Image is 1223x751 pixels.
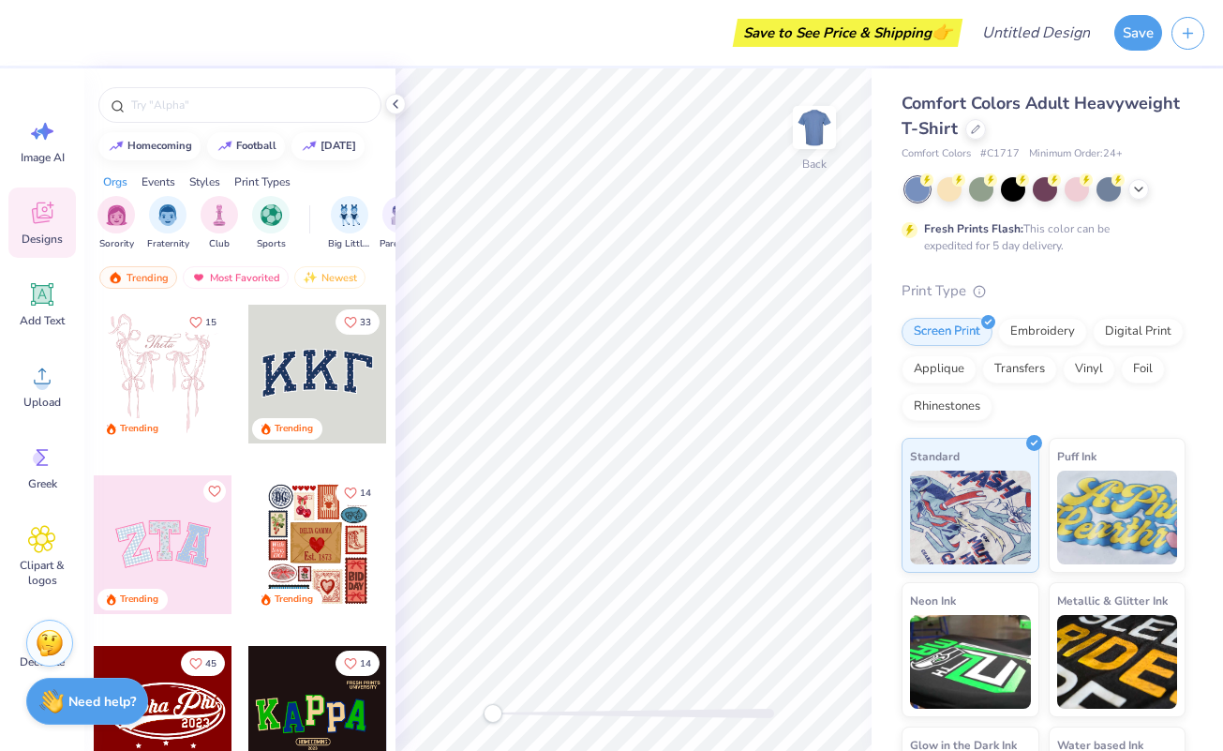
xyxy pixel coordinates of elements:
div: Screen Print [902,318,992,346]
img: Metallic & Glitter Ink [1057,615,1178,709]
div: Transfers [982,355,1057,383]
div: Vinyl [1063,355,1115,383]
span: Clipart & logos [11,558,73,588]
span: Image AI [21,150,65,165]
div: filter for Club [201,196,238,251]
div: Digital Print [1093,318,1184,346]
button: Like [336,309,380,335]
div: filter for Sports [252,196,290,251]
img: trend_line.gif [302,141,317,152]
span: 33 [360,318,371,327]
div: Most Favorited [183,266,289,289]
strong: Need help? [68,693,136,711]
div: Foil [1121,355,1165,383]
button: filter button [97,196,135,251]
button: filter button [380,196,423,251]
div: filter for Parent's Weekend [380,196,423,251]
img: trend_line.gif [217,141,232,152]
div: Styles [189,173,220,190]
div: Trending [120,593,158,607]
div: Embroidery [998,318,1087,346]
span: 15 [205,318,216,327]
div: Trending [120,422,158,436]
button: Like [336,651,380,676]
div: homecoming [127,141,192,151]
img: newest.gif [303,271,318,284]
img: most_fav.gif [191,271,206,284]
button: filter button [328,196,371,251]
button: Like [203,480,226,503]
span: Fraternity [147,237,189,251]
span: Parent's Weekend [380,237,423,251]
div: Applique [902,355,977,383]
span: Neon Ink [910,591,956,610]
button: football [207,132,285,160]
span: 👉 [932,21,952,43]
span: Puff Ink [1057,446,1096,466]
div: Rhinestones [902,393,992,421]
div: Orgs [103,173,127,190]
span: Add Text [20,313,65,328]
span: Greek [28,476,57,491]
input: Untitled Design [967,14,1105,52]
span: Decorate [20,654,65,669]
div: Back [802,156,827,173]
img: trending.gif [108,271,123,284]
button: Save [1114,15,1162,51]
span: Standard [910,446,960,466]
span: Upload [23,395,61,410]
button: Like [181,309,225,335]
button: filter button [252,196,290,251]
button: Like [336,480,380,505]
img: Back [796,109,833,146]
span: 14 [360,488,371,498]
div: filter for Big Little Reveal [328,196,371,251]
span: Designs [22,232,63,247]
div: Newest [294,266,365,289]
img: Puff Ink [1057,471,1178,564]
span: Comfort Colors [902,146,971,162]
div: Save to See Price & Shipping [738,19,958,47]
span: Comfort Colors Adult Heavyweight T-Shirt [902,92,1180,140]
button: Like [181,651,225,676]
button: filter button [147,196,189,251]
span: 14 [360,659,371,668]
div: Events [142,173,175,190]
div: filter for Sorority [97,196,135,251]
span: # C1717 [980,146,1020,162]
span: Club [209,237,230,251]
div: Trending [275,593,313,607]
span: Big Little Reveal [328,237,371,251]
button: [DATE] [291,132,365,160]
div: This color can be expedited for 5 day delivery. [924,220,1155,254]
button: homecoming [98,132,201,160]
div: halloween [321,141,356,151]
div: filter for Fraternity [147,196,189,251]
button: filter button [201,196,238,251]
img: Sports Image [261,204,282,226]
div: football [236,141,276,151]
input: Try "Alpha" [129,96,369,114]
div: Print Type [902,280,1186,302]
span: 45 [205,659,216,668]
span: Metallic & Glitter Ink [1057,591,1168,610]
span: Sports [257,237,286,251]
div: Trending [99,266,177,289]
div: Trending [275,422,313,436]
img: Club Image [209,204,230,226]
img: Parent's Weekend Image [391,204,412,226]
img: trend_line.gif [109,141,124,152]
div: Accessibility label [484,704,502,723]
img: Neon Ink [910,615,1031,709]
span: Minimum Order: 24 + [1029,146,1123,162]
div: Print Types [234,173,291,190]
img: Big Little Reveal Image [339,204,360,226]
span: Sorority [99,237,134,251]
img: Fraternity Image [157,204,178,226]
strong: Fresh Prints Flash: [924,221,1023,236]
img: Sorority Image [106,204,127,226]
img: Standard [910,471,1031,564]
